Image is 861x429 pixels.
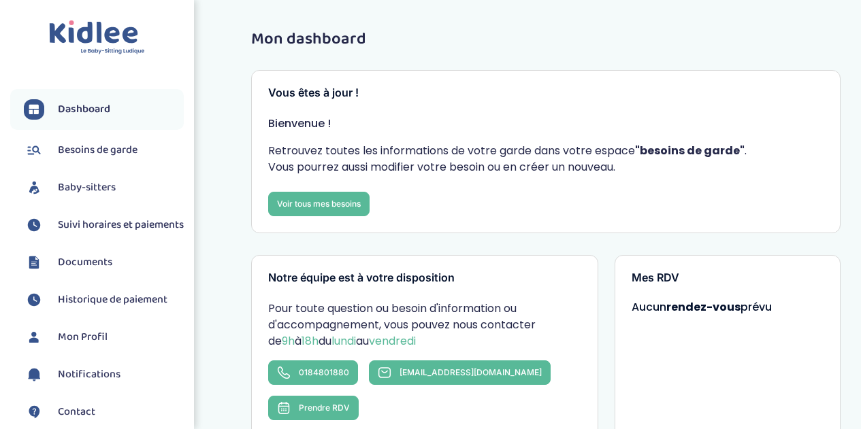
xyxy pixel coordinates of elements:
img: documents.svg [24,252,44,273]
img: notification.svg [24,364,44,385]
h3: Mes RDV [632,272,824,284]
span: 9h [282,333,295,349]
span: Dashboard [58,101,110,118]
a: Baby-sitters [24,177,184,198]
span: Contact [58,404,95,420]
span: 18h [302,333,319,349]
a: [EMAIL_ADDRESS][DOMAIN_NAME] [369,360,551,385]
h3: Notre équipe est à votre disposition [268,272,581,284]
img: contact.svg [24,402,44,422]
span: Historique de paiement [58,292,167,308]
a: Documents [24,252,184,273]
p: Bienvenue ! [268,116,824,132]
span: Besoins de garde [58,142,137,158]
span: 0184801880 [299,367,349,377]
span: Baby-sitters [58,179,116,196]
h1: Mon dashboard [251,31,841,48]
a: Contact [24,402,184,422]
img: suivihoraire.svg [24,215,44,235]
img: dashboard.svg [24,99,44,120]
span: Prendre RDV [299,402,350,413]
img: babysitters.svg [24,177,44,198]
p: Retrouvez toutes les informations de votre garde dans votre espace . Vous pourrez aussi modifier ... [268,143,824,175]
a: Historique de paiement [24,290,184,310]
a: Dashboard [24,99,184,120]
span: [EMAIL_ADDRESS][DOMAIN_NAME] [400,367,542,377]
img: suivihoraire.svg [24,290,44,310]
span: Notifications [58,366,120,383]
a: 0184801880 [268,360,358,385]
p: Pour toute question ou besoin d'information ou d'accompagnement, vous pouvez nous contacter de à ... [268,301,581,349]
strong: "besoins de garde" [635,143,745,158]
img: besoin.svg [24,140,44,160]
img: profil.svg [24,327,44,347]
button: Prendre RDV [268,396,359,420]
span: lundi [331,333,356,349]
a: Notifications [24,364,184,385]
span: vendredi [369,333,416,349]
span: Suivi horaires et paiements [58,217,184,233]
span: Mon Profil [58,329,108,345]
a: Suivi horaires et paiements [24,215,184,235]
img: logo.svg [49,20,145,55]
a: Voir tous mes besoins [268,192,370,216]
a: Besoins de garde [24,140,184,160]
strong: rendez-vous [666,299,741,315]
h3: Vous êtes à jour ! [268,87,824,99]
span: Documents [58,254,112,271]
a: Mon Profil [24,327,184,347]
span: Aucun prévu [632,299,772,315]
